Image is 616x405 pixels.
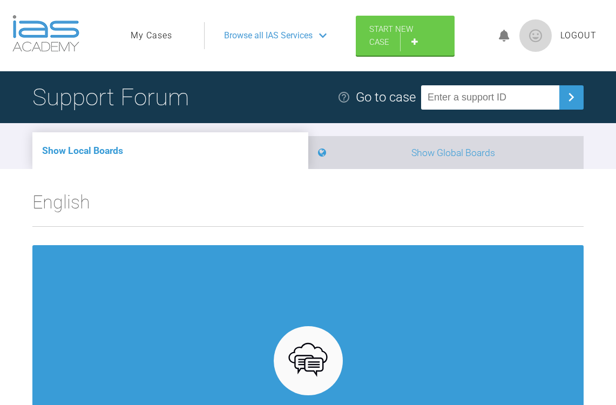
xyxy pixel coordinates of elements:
[337,91,350,104] img: help.e70b9f3d.svg
[224,29,313,43] span: Browse all IAS Services
[356,16,455,56] a: Start New Case
[563,89,580,106] img: chevronRight.28bd32b0.svg
[32,187,584,226] h2: English
[32,132,308,169] li: Show Local Boards
[421,85,559,110] input: Enter a support ID
[12,15,79,52] img: logo-light.3e3ef733.png
[356,87,416,107] div: Go to case
[560,29,597,43] a: Logout
[369,24,413,47] span: Start New Case
[308,136,584,169] li: Show Global Boards
[287,340,329,382] img: opensource.6e495855.svg
[131,29,172,43] a: My Cases
[32,78,189,116] h1: Support Forum
[519,19,552,52] img: profile.png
